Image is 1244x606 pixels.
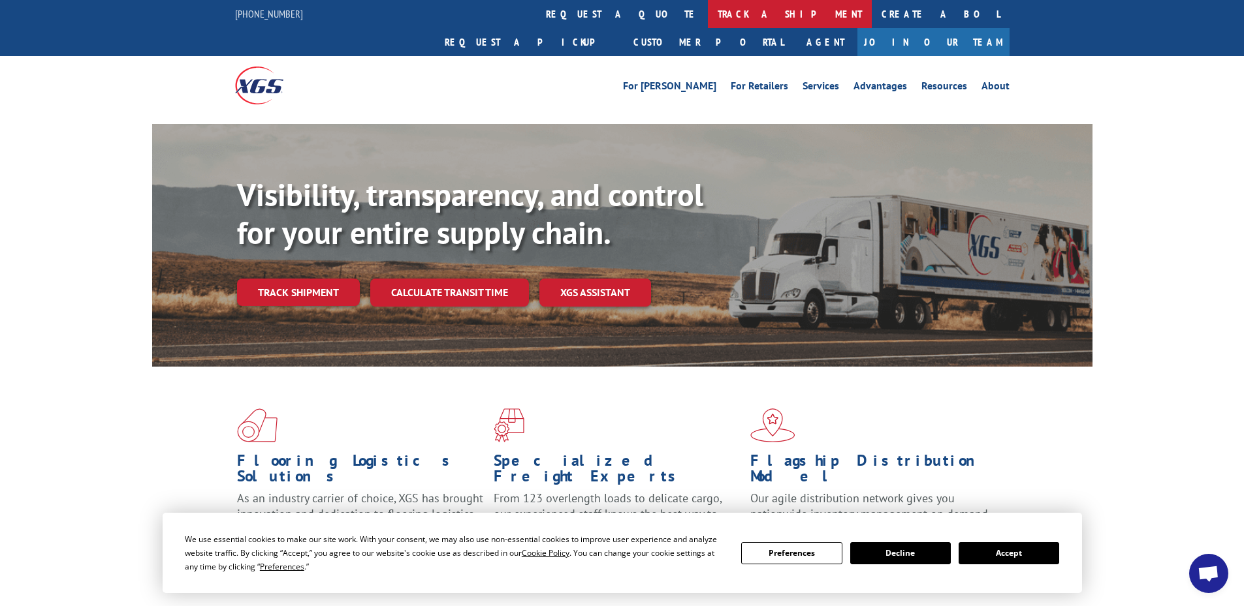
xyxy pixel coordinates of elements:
[850,542,951,564] button: Decline
[163,513,1082,593] div: Cookie Consent Prompt
[857,28,1010,56] a: Join Our Team
[494,453,741,491] h1: Specialized Freight Experts
[522,547,569,558] span: Cookie Policy
[624,28,793,56] a: Customer Portal
[237,491,483,537] span: As an industry carrier of choice, XGS has brought innovation and dedication to flooring logistics...
[793,28,857,56] a: Agent
[1189,554,1228,593] div: Open chat
[237,408,278,442] img: xgs-icon-total-supply-chain-intelligence-red
[237,279,360,306] a: Track shipment
[750,408,795,442] img: xgs-icon-flagship-distribution-model-red
[494,408,524,442] img: xgs-icon-focused-on-flooring-red
[750,453,997,491] h1: Flagship Distribution Model
[237,453,484,491] h1: Flooring Logistics Solutions
[853,81,907,95] a: Advantages
[803,81,839,95] a: Services
[494,491,741,549] p: From 123 overlength loads to delicate cargo, our experienced staff knows the best way to move you...
[731,81,788,95] a: For Retailers
[370,279,529,307] a: Calculate transit time
[435,28,624,56] a: Request a pickup
[959,542,1059,564] button: Accept
[237,174,703,252] b: Visibility, transparency, and control for your entire supply chain.
[741,542,842,564] button: Preferences
[921,81,967,95] a: Resources
[981,81,1010,95] a: About
[185,532,726,573] div: We use essential cookies to make our site work. With your consent, we may also use non-essential ...
[750,491,991,521] span: Our agile distribution network gives you nationwide inventory management on demand.
[539,279,651,307] a: XGS ASSISTANT
[235,7,303,20] a: [PHONE_NUMBER]
[623,81,716,95] a: For [PERSON_NAME]
[260,561,304,572] span: Preferences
